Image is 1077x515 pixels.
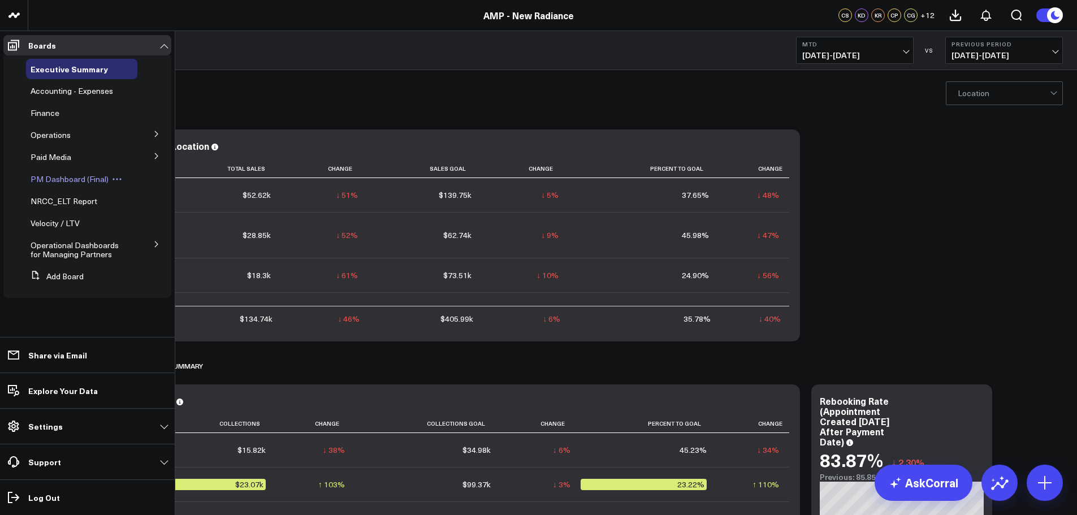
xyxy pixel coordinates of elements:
[888,8,901,22] div: CP
[31,129,71,140] span: Operations
[757,230,779,241] div: ↓ 47%
[898,456,924,469] span: 2.30%
[368,159,481,178] th: Sales Goal
[28,493,60,502] p: Log Out
[682,189,709,201] div: 37.65%
[26,266,84,287] button: Add Board
[543,313,560,324] div: ↓ 6%
[336,304,358,315] div: ↓ 29%
[717,414,789,433] th: Change
[581,414,717,433] th: Percent To Goal
[28,41,56,50] p: Boards
[338,313,360,324] div: ↓ 46%
[31,64,108,73] a: Executive Summary
[31,131,71,140] a: Operations
[553,444,570,456] div: ↓ 6%
[820,473,984,482] div: Previous: 85.85%
[501,414,580,433] th: Change
[243,230,271,241] div: $28.85k
[31,197,97,206] a: NRCC_ELT Report
[871,8,885,22] div: KR
[945,37,1063,64] button: Previous Period[DATE]-[DATE]
[336,189,358,201] div: ↓ 51%
[802,41,907,47] b: MTD
[462,479,491,490] div: $99.37k
[28,457,61,466] p: Support
[684,313,711,324] div: 35.78%
[462,444,491,456] div: $34.98k
[855,8,868,22] div: KD
[31,63,108,75] span: Executive Summary
[31,85,113,96] span: Accounting - Expenses
[553,479,570,490] div: ↓ 3%
[820,395,889,448] div: Rebooking Rate (Appointment Created [DATE] After Payment Date)
[31,240,119,259] span: Operational Dashboards for Managing Partners
[757,189,779,201] div: ↓ 48%
[240,313,273,324] div: $134.74k
[443,230,472,241] div: $62.74k
[920,8,935,22] button: +12
[757,304,779,315] div: ↓ 25%
[719,159,789,178] th: Change
[920,11,935,19] span: + 12
[243,189,271,201] div: $52.62k
[443,270,472,281] div: $73.51k
[31,86,113,96] a: Accounting - Expenses
[164,479,266,490] div: $23.07k
[838,8,852,22] div: CS
[892,455,896,470] span: ↓
[759,313,781,324] div: ↓ 40%
[31,175,109,184] a: PM Dashboard (Final)
[276,414,355,433] th: Change
[752,479,779,490] div: ↑ 110%
[682,270,709,281] div: 24.90%
[164,414,276,433] th: Collections
[318,479,345,490] div: ↑ 103%
[757,270,779,281] div: ↓ 56%
[28,422,63,431] p: Settings
[537,270,559,281] div: ↓ 10%
[904,8,918,22] div: CG
[3,487,171,508] a: Log Out
[541,189,559,201] div: ↓ 5%
[541,230,559,241] div: ↓ 9%
[951,41,1057,47] b: Previous Period
[440,313,473,324] div: $405.99k
[680,444,707,456] div: 45.23%
[323,444,345,456] div: ↓ 38%
[439,189,472,201] div: $139.75k
[802,51,907,60] span: [DATE] - [DATE]
[281,159,369,178] th: Change
[875,465,972,501] a: AskCorral
[919,47,940,54] div: VS
[569,159,719,178] th: Percent To Goal
[820,449,883,470] div: 83.87%
[31,152,71,162] span: Paid Media
[796,37,914,64] button: MTD[DATE]-[DATE]
[28,386,98,395] p: Explore Your Data
[31,153,71,162] a: Paid Media
[28,350,87,360] p: Share via Email
[237,444,266,456] div: $15.82k
[31,109,59,118] a: Finance
[31,174,109,184] span: PM Dashboard (Final)
[247,270,271,281] div: $18.3k
[31,196,97,206] span: NRCC_ELT Report
[31,218,80,228] span: Velocity / LTV
[682,304,709,315] div: 52.49%
[951,51,1057,60] span: [DATE] - [DATE]
[757,444,779,456] div: ↓ 34%
[482,159,569,178] th: Change
[336,230,358,241] div: ↓ 52%
[355,414,501,433] th: Collections Goal
[31,107,59,118] span: Finance
[682,230,709,241] div: 45.98%
[243,304,271,315] div: $17.76k
[541,304,559,315] div: ↓ 6%
[443,304,472,315] div: $33.84k
[483,9,574,21] a: AMP - New Radiance
[581,479,707,490] div: 23.22%
[31,219,80,228] a: Velocity / LTV
[164,159,281,178] th: Total Sales
[336,270,358,281] div: ↓ 61%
